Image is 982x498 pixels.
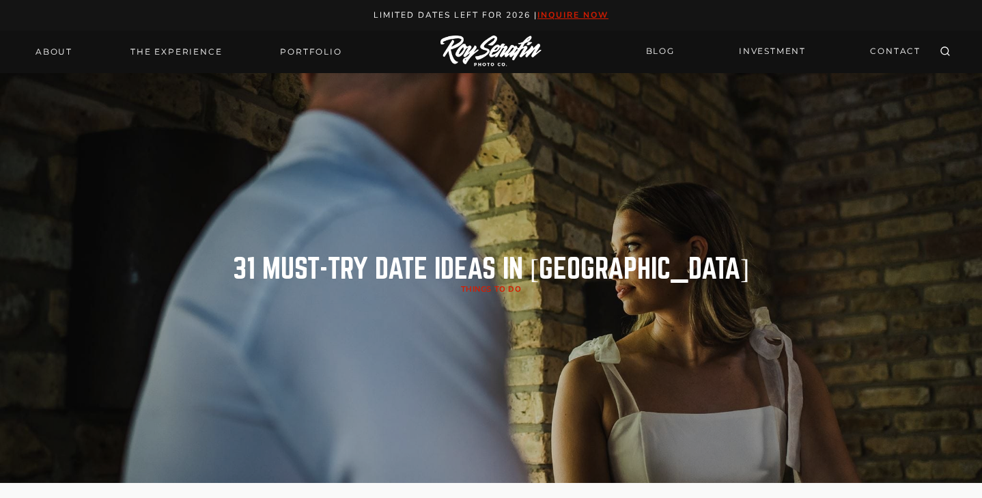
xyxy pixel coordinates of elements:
a: About [27,42,81,61]
a: inquire now [537,10,608,20]
nav: Primary Navigation [27,42,350,61]
button: View Search Form [936,42,955,61]
a: THE EXPERIENCE [122,42,230,61]
a: CONTACT [862,40,929,64]
a: INVESTMENT [731,40,814,64]
nav: Secondary Navigation [638,40,929,64]
p: Limited Dates LEft for 2026 | [15,8,968,23]
a: Things to Do [461,284,522,294]
a: Portfolio [272,42,350,61]
h1: 31 MUST-TRY Date Ideas in [GEOGRAPHIC_DATA] [233,255,750,283]
a: BLOG [638,40,683,64]
img: Logo of Roy Serafin Photo Co., featuring stylized text in white on a light background, representi... [440,36,542,68]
